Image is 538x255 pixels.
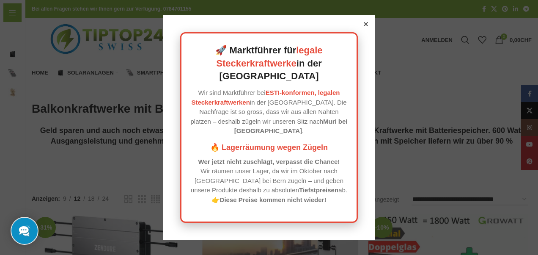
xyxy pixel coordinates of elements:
[190,157,348,205] p: Wir räumen unser Lager, da wir im Oktober nach [GEOGRAPHIC_DATA] bei Bern zügeln – und geben unse...
[220,196,327,203] strong: Diese Preise kommen nicht wieder!
[190,44,348,83] h2: 🚀 Marktführer für in der [GEOGRAPHIC_DATA]
[216,45,322,69] a: legale Steckerkraftwerke
[190,142,348,153] h3: 🔥 Lagerräumung wegen Zügeln
[198,158,340,165] strong: Wer jetzt nicht zuschlägt, verpasst die Chance!
[299,186,338,194] strong: Tiefstpreisen
[191,89,340,106] a: ESTI-konformen, legalen Steckerkraftwerken
[190,88,348,136] p: Wir sind Marktführer bei in der [GEOGRAPHIC_DATA]. Die Nachfrage ist so gross, dass wir aus allen...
